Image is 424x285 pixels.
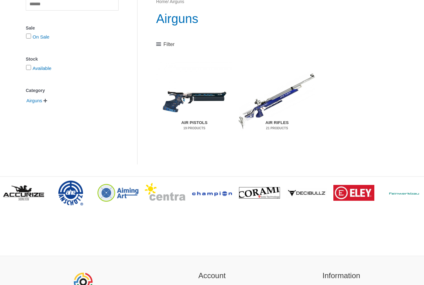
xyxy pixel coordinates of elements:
div: Sale [26,24,119,33]
a: Filter [156,40,174,49]
h1: Airguns [156,10,398,27]
mark: 21 Products [243,126,311,131]
mark: 19 Products [160,126,228,131]
div: Stock [26,55,119,64]
a: Airguns [26,98,43,103]
h2: Information [284,270,398,282]
input: On Sale [26,34,31,39]
img: Air Rifles [239,61,315,141]
img: brand logo [333,185,374,201]
a: Visit product category Air Rifles [239,61,315,141]
div: Category [26,86,119,95]
h2: Air Rifles [243,117,311,134]
h2: Air Pistols [160,117,228,134]
h2: Account [155,270,269,282]
a: Available [33,66,52,71]
span: > [415,185,421,191]
span: Airguns [26,95,43,106]
input: Available [26,65,31,70]
a: On Sale [33,34,49,39]
span: Filter [164,40,175,49]
a: Visit product category Air Pistols [156,61,232,141]
span:  [43,99,47,103]
img: Air Pistols [156,61,232,141]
